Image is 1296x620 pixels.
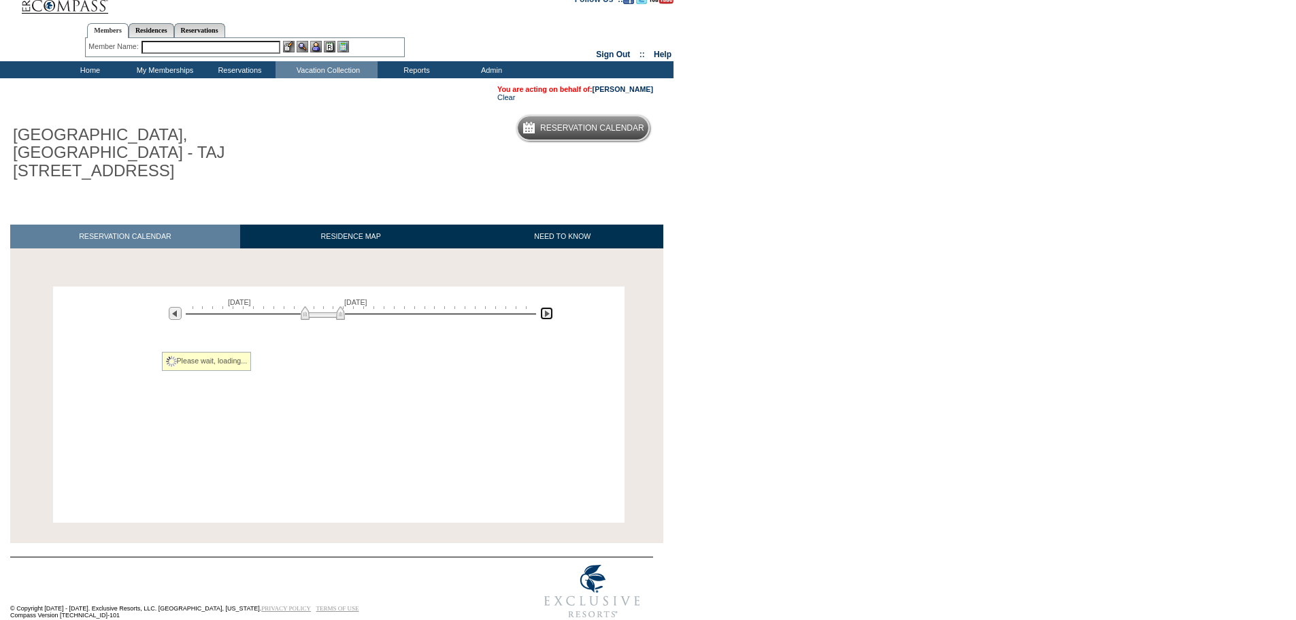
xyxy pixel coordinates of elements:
[639,50,645,59] span: ::
[324,41,335,52] img: Reservations
[297,41,308,52] img: View
[174,23,225,37] a: Reservations
[344,298,367,306] span: [DATE]
[461,225,663,248] a: NEED TO KNOW
[166,356,177,367] img: spinner2.gif
[240,225,462,248] a: RESIDENCE MAP
[337,41,349,52] img: b_calculator.gif
[10,225,240,248] a: RESERVATION CALENDAR
[283,41,295,52] img: b_edit.gif
[88,41,141,52] div: Member Name:
[497,93,515,101] a: Clear
[452,61,527,78] td: Admin
[261,605,311,612] a: PRIVACY POLICY
[540,124,644,133] h5: Reservation Calendar
[540,307,553,320] img: Next
[162,352,252,371] div: Please wait, loading...
[169,307,182,320] img: Previous
[228,298,251,306] span: [DATE]
[310,41,322,52] img: Impersonate
[87,23,129,38] a: Members
[129,23,174,37] a: Residences
[654,50,671,59] a: Help
[593,85,653,93] a: [PERSON_NAME]
[276,61,378,78] td: Vacation Collection
[497,85,653,93] span: You are acting on behalf of:
[378,61,452,78] td: Reports
[126,61,201,78] td: My Memberships
[596,50,630,59] a: Sign Out
[201,61,276,78] td: Reservations
[51,61,126,78] td: Home
[10,123,315,182] h1: [GEOGRAPHIC_DATA], [GEOGRAPHIC_DATA] - TAJ [STREET_ADDRESS]
[316,605,359,612] a: TERMS OF USE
